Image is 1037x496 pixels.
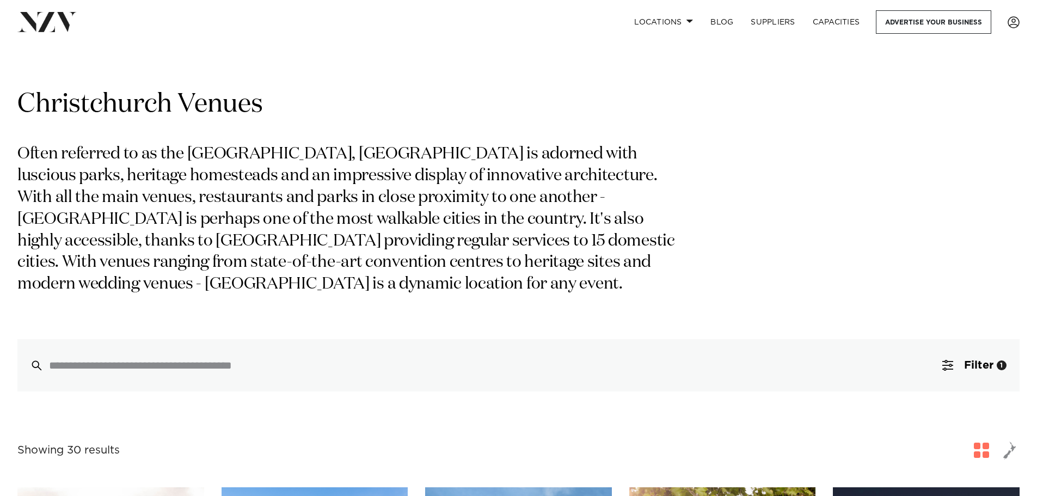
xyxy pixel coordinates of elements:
p: Often referred to as the [GEOGRAPHIC_DATA], [GEOGRAPHIC_DATA] is adorned with luscious parks, her... [17,144,690,296]
div: 1 [997,360,1007,370]
button: Filter1 [929,339,1020,391]
div: Showing 30 results [17,442,120,459]
span: Filter [964,360,993,371]
img: nzv-logo.png [17,12,77,32]
h1: Christchurch Venues [17,88,1020,122]
a: BLOG [702,10,742,34]
a: Locations [625,10,702,34]
a: SUPPLIERS [742,10,803,34]
a: Capacities [804,10,869,34]
a: Advertise your business [876,10,991,34]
